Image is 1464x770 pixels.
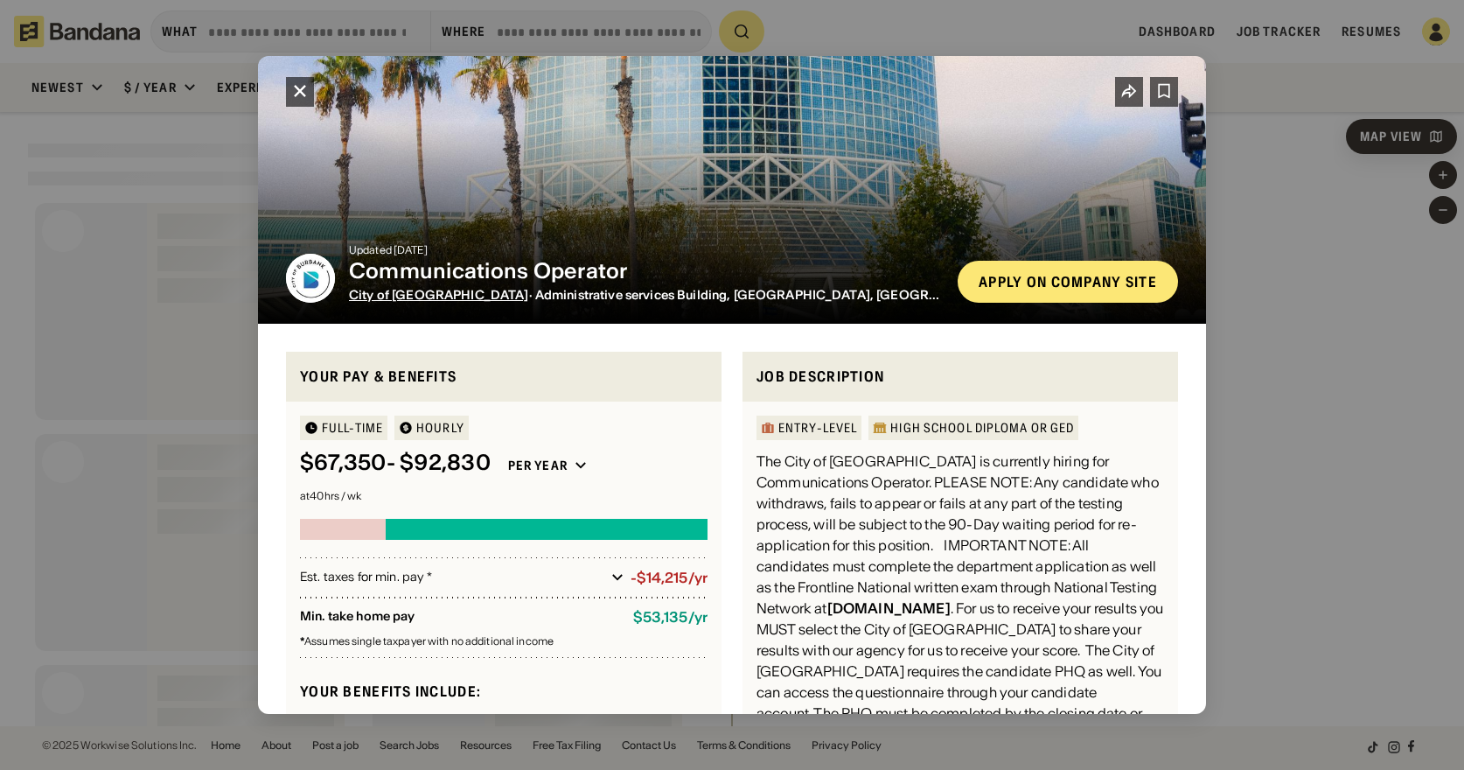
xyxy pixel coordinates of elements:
div: Job Description [756,366,1164,388]
div: Your pay & benefits [300,366,708,388]
div: Your benefits include: [300,682,708,701]
div: Updated [DATE] [349,245,944,255]
div: Full-time [322,422,383,434]
div: High School Diploma or GED [890,422,1074,434]
div: Per year [508,458,568,473]
div: · Administrative services Building, [GEOGRAPHIC_DATA], [GEOGRAPHIC_DATA] [349,288,944,303]
a: City of [GEOGRAPHIC_DATA] [349,287,529,303]
div: Min. take home pay [300,609,619,626]
div: at 40 hrs / wk [300,491,708,501]
div: Health insurance [319,713,429,727]
a: Apply on company site [958,261,1178,303]
div: HOURLY [416,422,464,434]
div: $ 67,350 - $92,830 [300,451,491,476]
div: The City of [GEOGRAPHIC_DATA] is currently hiring for Communications Operator. PLEASE NOTE: Any c... [756,451,1164,745]
div: Entry-Level [778,422,857,434]
div: Communications Operator [349,259,944,284]
div: Est. taxes for min. pay * [300,569,604,586]
div: -$14,215/yr [631,570,708,586]
img: City of Burbank logo [286,254,335,303]
a: [DOMAIN_NAME] [827,599,951,617]
div: Apply on company site [979,275,1157,289]
div: Assumes single taxpayer with no additional income [300,636,708,647]
div: $ 53,135 / yr [633,609,708,626]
